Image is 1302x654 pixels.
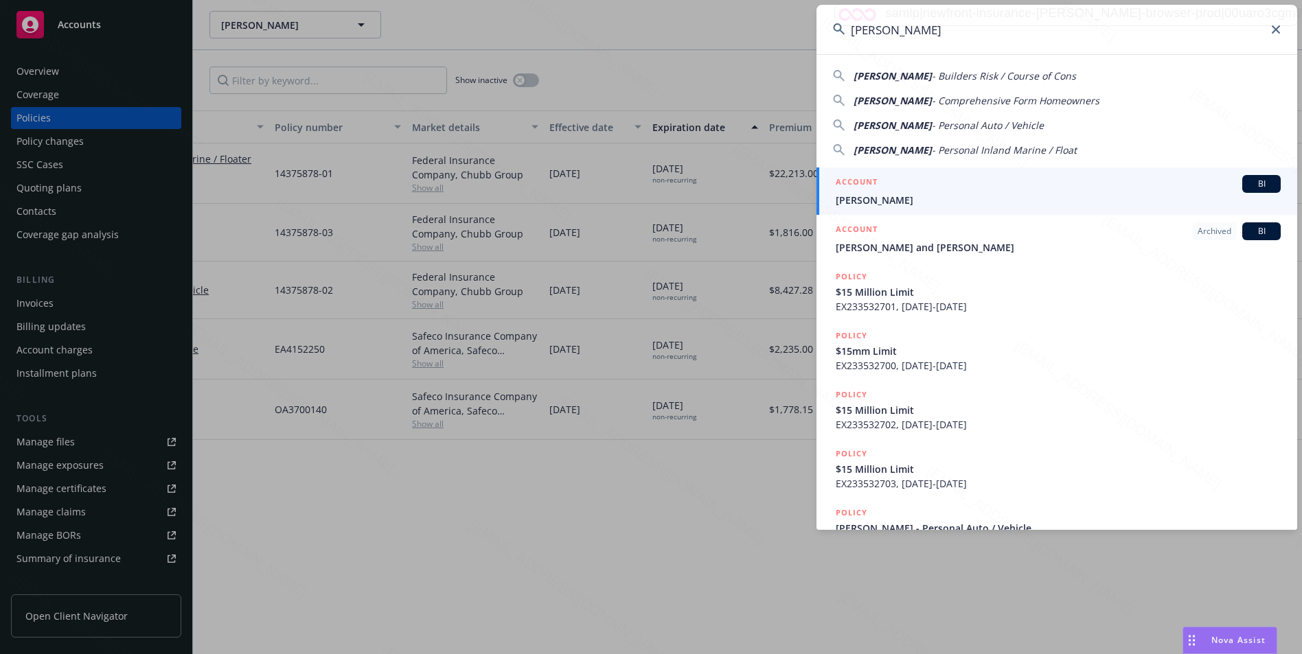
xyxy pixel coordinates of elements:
[836,506,867,519] h5: POLICY
[836,240,1281,255] span: [PERSON_NAME] and [PERSON_NAME]
[836,270,867,283] h5: POLICY
[1198,225,1231,237] span: Archived
[816,439,1297,498] a: POLICY$15 Million LimitEX233532703, [DATE]-[DATE]
[836,329,867,342] h5: POLICY
[836,388,867,401] h5: POLICY
[816,321,1297,380] a: POLICY$15mm LimitEX233532700, [DATE]-[DATE]
[854,119,932,132] span: [PERSON_NAME]
[1248,178,1275,190] span: BI
[836,358,1281,373] span: EX233532700, [DATE]-[DATE]
[836,222,878,239] h5: ACCOUNT
[932,143,1077,156] span: - Personal Inland Marine / Float
[854,94,932,107] span: [PERSON_NAME]
[1183,627,1277,654] button: Nova Assist
[836,521,1281,535] span: [PERSON_NAME] - Personal Auto / Vehicle
[932,69,1076,82] span: - Builders Risk / Course of Cons
[1211,634,1266,646] span: Nova Assist
[854,69,932,82] span: [PERSON_NAME]
[816,167,1297,215] a: ACCOUNTBI[PERSON_NAME]
[932,94,1099,107] span: - Comprehensive Form Homeowners
[816,262,1297,321] a: POLICY$15 Million LimitEX233532701, [DATE]-[DATE]
[836,476,1281,491] span: EX233532703, [DATE]-[DATE]
[932,119,1044,132] span: - Personal Auto / Vehicle
[816,5,1297,54] input: Search...
[836,193,1281,207] span: [PERSON_NAME]
[836,462,1281,476] span: $15 Million Limit
[816,380,1297,439] a: POLICY$15 Million LimitEX233532702, [DATE]-[DATE]
[836,417,1281,432] span: EX233532702, [DATE]-[DATE]
[854,143,932,156] span: [PERSON_NAME]
[816,215,1297,262] a: ACCOUNTArchivedBI[PERSON_NAME] and [PERSON_NAME]
[836,344,1281,358] span: $15mm Limit
[1183,627,1200,653] div: Drag to move
[816,498,1297,557] a: POLICY[PERSON_NAME] - Personal Auto / Vehicle
[836,403,1281,417] span: $15 Million Limit
[836,299,1281,314] span: EX233532701, [DATE]-[DATE]
[836,285,1281,299] span: $15 Million Limit
[836,447,867,460] h5: POLICY
[836,175,878,191] h5: ACCOUNT
[1248,225,1275,237] span: BI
